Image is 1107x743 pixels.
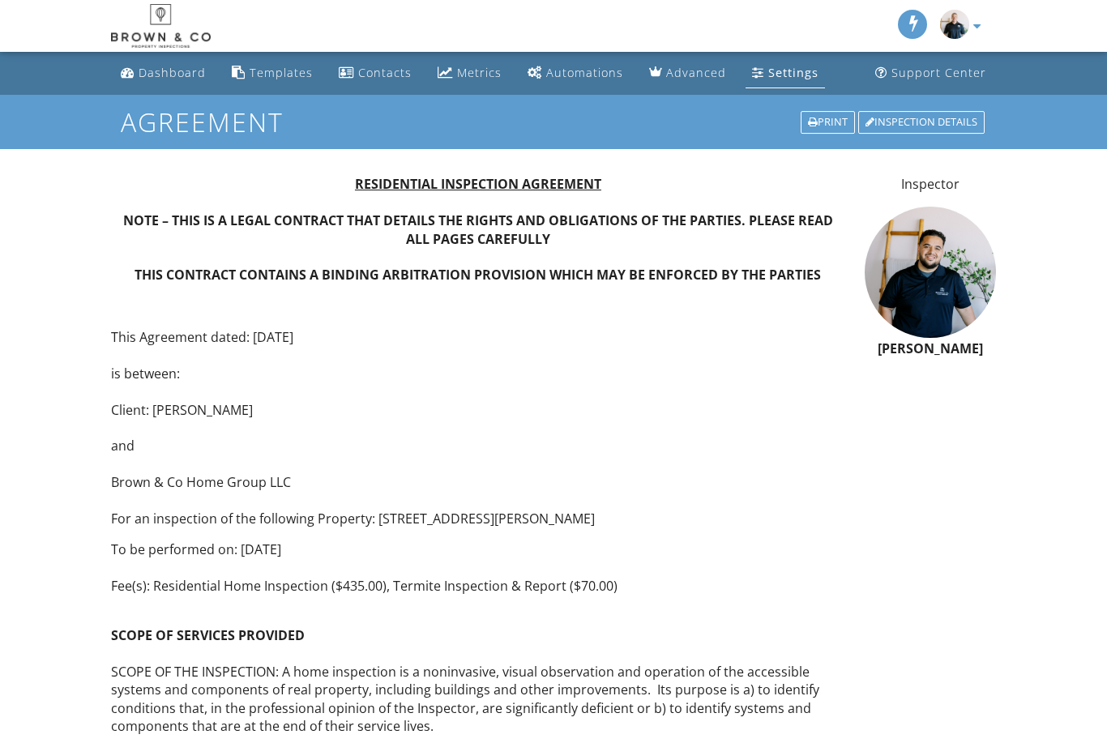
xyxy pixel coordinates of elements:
div: Settings [768,65,818,80]
div: Advanced [666,65,726,80]
a: Inspection Details [857,109,986,135]
a: Metrics [431,58,508,88]
a: Settings [746,58,825,88]
div: Templates [250,65,313,80]
div: Metrics [457,65,502,80]
img: 2.png [940,10,969,39]
div: Inspection Details [858,111,985,134]
div: Contacts [358,65,412,80]
a: Dashboard [114,58,212,88]
p: To be performed on: [DATE] Fee(s): Residential Home Inspection ($435.00), Termite Inspection & Re... [111,540,846,595]
p: SCOPE OF THE INSPECTION: A home inspection is a noninvasive, visual observation and operation of ... [111,608,846,736]
strong: SCOPE OF SERVICES PROVIDED [111,626,305,644]
div: Print [801,111,855,134]
a: Templates [225,58,319,88]
strong: NOTE – THIS IS A LEGAL CONTRACT THAT DETAILS THE RIGHTS AND OBLIGATIONS OF THE PARTIES. PLEASE RE... [123,211,833,247]
h6: [PERSON_NAME] [865,342,996,357]
a: Advanced [643,58,733,88]
a: Contacts [332,58,418,88]
strong: THIS CONTRACT CONTAINS A BINDING ARBITRATION PROVISION WHICH MAY BE ENFORCED BY THE PARTIES [135,266,821,284]
a: Automations (Advanced) [521,58,630,88]
u: RESIDENTIAL INSPECTION AGREEMENT [355,175,601,193]
p: Inspector [865,175,996,193]
img: Brown & Co. Property Inspections [111,4,211,48]
div: Dashboard [139,65,206,80]
p: This Agreement dated: [DATE] is between: Client: [PERSON_NAME] and Brown & Co Home Group LLC For ... [111,328,846,527]
div: Automations [546,65,623,80]
h1: Agreement [121,108,985,136]
a: Support Center [869,58,993,88]
img: 4.png [865,207,996,338]
div: Support Center [891,65,986,80]
a: Print [799,109,857,135]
